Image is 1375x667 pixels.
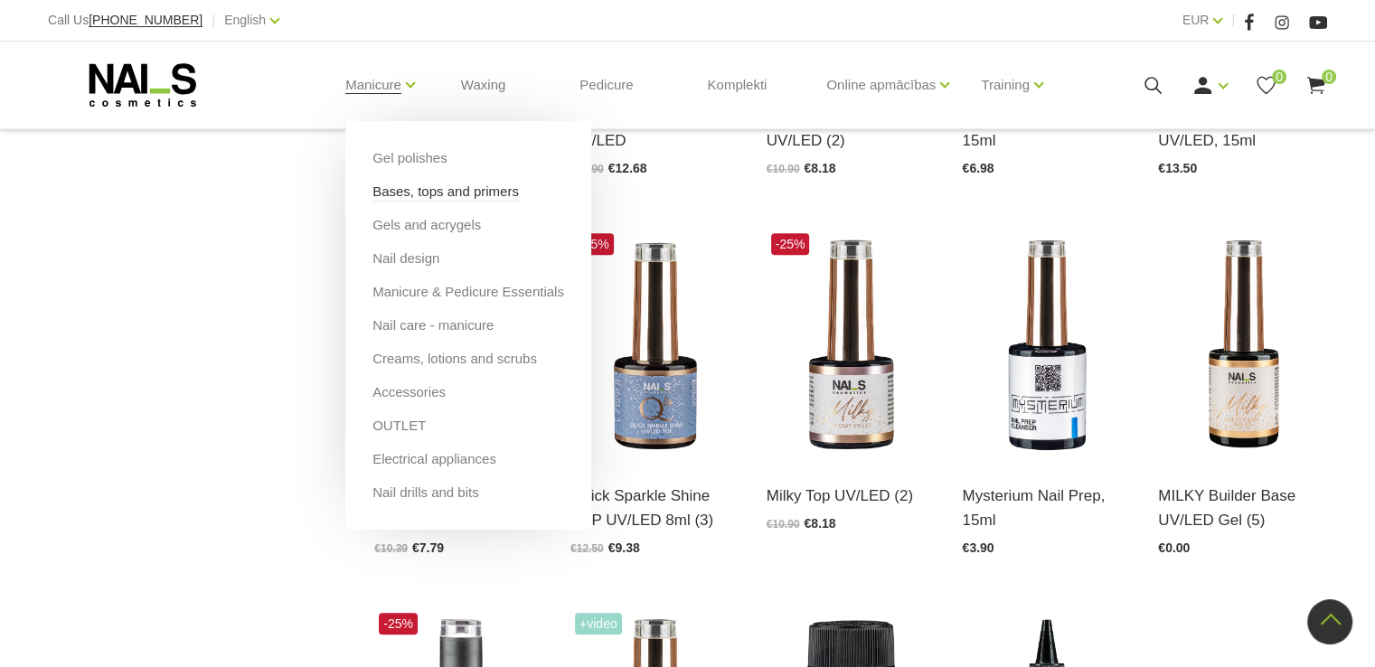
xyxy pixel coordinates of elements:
img: Top coating without a sticky layer with a glow effect.Available in 3 types:* Starlight – with fin... [570,229,739,461]
img: Top coating without a sticky layer with a masking, slightly milky effect. Medium consistency, doe... [767,229,936,461]
span: €13.50 [1158,161,1197,175]
a: Training [981,49,1030,121]
span: €6.98 [962,161,994,175]
a: Mysterium Nail Prep, 15ml [962,484,1131,532]
a: EUR [1182,9,1210,31]
a: English [224,9,266,31]
a: Manicure & Pedicure Essentials [372,282,564,302]
span: €0.00 [1158,540,1190,555]
a: 0 [1255,74,1277,97]
a: Nail design [372,249,439,268]
a: Bases, tops and primers [372,182,519,202]
span: | [1231,9,1235,32]
span: €3.90 [962,540,994,555]
span: €10.90 [767,163,800,175]
span: -25% [575,233,614,255]
img: Milky Builder Base – a milky-colored base/gel with perfect persistence and excellent self-levelin... [1158,229,1327,461]
span: €8.18 [804,161,835,175]
a: Komplekti [692,42,781,128]
span: 0 [1322,70,1336,84]
a: [PHONE_NUMBER] [89,14,202,27]
a: Nail care - manicure [372,315,494,335]
span: €10.39 [374,542,408,555]
a: Quick Sparkle Shine TOP UV/LED 8ml (3) [570,484,739,532]
div: Call Us [48,9,202,32]
a: OUTLET [372,416,426,436]
span: [PHONE_NUMBER] [89,13,202,27]
span: -25% [379,613,418,634]
span: €16.90 [570,163,604,175]
span: €10.90 [767,518,800,531]
span: -25% [771,233,810,255]
span: €8.18 [804,516,835,531]
a: Waxing [447,42,520,128]
a: Accessories [372,382,446,402]
span: | [212,9,215,32]
span: 0 [1272,70,1286,84]
span: €7.79 [412,540,444,555]
a: 0 [1304,74,1327,97]
a: MILKY Builder Base UV/LED Gel (5) [1158,484,1327,532]
a: Gels and acrygels [372,215,481,235]
span: €12.68 [608,161,647,175]
a: Milky Top UV/LED (2) [767,484,936,508]
a: Nail drills and bits [372,483,479,503]
img: High-quality mirror powder for creating gold or silver mirror designs, as well as chameleon and h... [962,229,1131,461]
a: Online apmācības [826,49,936,121]
span: €9.38 [608,540,640,555]
a: Electrical appliances [372,449,496,469]
a: Manicure [345,49,401,121]
a: Creams, lotions and scrubs [372,349,537,369]
span: +Video [575,613,622,634]
span: €12.50 [570,542,604,555]
a: Gel polishes [372,148,447,168]
a: Pedicure [565,42,647,128]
